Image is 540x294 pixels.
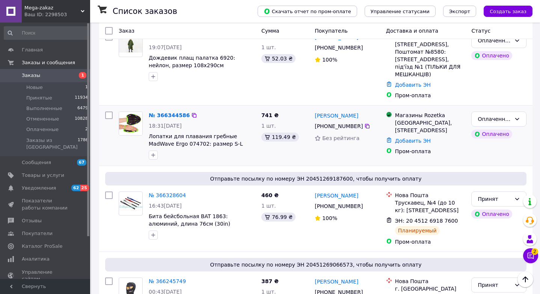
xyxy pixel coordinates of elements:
span: 1 шт. [261,123,276,129]
a: Бита бейсбольная BAT 1863: алюминий, длина 76см (30in) [149,213,230,227]
div: [PHONE_NUMBER] [313,42,364,53]
span: 16:43[DATE] [149,203,182,209]
div: Оплачено [471,210,512,219]
a: Создать заказ [476,8,532,14]
div: Принят [478,195,511,203]
span: Сообщения [22,159,51,166]
span: Товары и услуги [22,172,64,179]
span: 460 ₴ [261,192,279,198]
span: 1 [79,72,86,78]
span: Создать заказ [490,9,526,14]
a: Добавить ЭН [395,138,431,144]
div: Оплачено [471,130,512,139]
a: № 366328604 [149,192,186,198]
div: Нова Пошта [395,277,466,285]
img: Фото товару [119,196,142,211]
span: 1 шт. [261,203,276,209]
span: 10828 [75,116,88,122]
a: Фото товару [119,112,143,136]
span: Покупатель [315,28,348,34]
span: 2 [531,247,538,254]
span: 387 ₴ [261,278,279,284]
a: № 366344586 [149,112,190,118]
a: [PERSON_NAME] [315,112,358,119]
span: Каталог ProSale [22,243,62,250]
div: Планируемый [395,226,440,235]
span: 1 шт. [261,44,276,50]
img: Фото товару [119,38,142,52]
a: № 366245749 [149,278,186,284]
span: Сумма [261,28,279,34]
span: 19:07[DATE] [149,44,182,50]
span: 62 [71,185,80,191]
div: Ваш ID: 2298503 [24,11,90,18]
div: [STREET_ADDRESS], Поштомат №8580: [STREET_ADDRESS], під'їзд №1 (ТІЛЬКИ ДЛЯ МЕШКАНЦІВ) [395,41,466,78]
button: Скачать отчет по пром-оплате [258,6,357,17]
div: Пром-оплата [395,148,466,155]
a: [PERSON_NAME] [315,278,358,285]
span: 18:31[DATE] [149,123,182,129]
span: 6479 [77,105,88,112]
span: Заказ [119,28,134,34]
span: 11934 [75,95,88,101]
span: Mega-zakaz [24,5,81,11]
span: Новые [26,84,43,91]
span: 100% [322,57,337,63]
span: ЭН: 20 4512 6918 7600 [395,218,458,224]
button: Экспорт [443,6,476,17]
span: Оплаченные [26,126,59,133]
div: Пром-оплата [395,92,466,99]
span: Доставка и оплата [386,28,438,34]
span: Отправьте посылку по номеру ЭН 20451269066573, чтобы получить оплату [108,261,523,268]
span: 741 ₴ [261,112,279,118]
span: Заказы из [GEOGRAPHIC_DATA] [26,137,78,151]
span: 1 [85,84,88,91]
div: Нова Пошта [395,191,466,199]
span: Принятые [26,95,52,101]
span: Аналитика [22,256,50,262]
span: Скачать отчет по пром-оплате [264,8,351,15]
span: Отзывы [22,217,42,224]
div: [PHONE_NUMBER] [313,121,364,131]
span: Экспорт [449,9,470,14]
span: 1786 [78,137,88,151]
div: Трускавец, №4 (до 10 кг): [STREET_ADDRESS] [395,199,466,214]
span: Статус [471,28,490,34]
div: [GEOGRAPHIC_DATA], [STREET_ADDRESS] [395,119,466,134]
div: Пром-оплата [395,238,466,246]
a: Добавить ЭН [395,82,431,88]
button: Управление статусами [365,6,436,17]
span: Без рейтинга [322,135,359,141]
span: Уведомления [22,185,56,191]
span: Покупатели [22,230,53,237]
div: Оплачено [471,51,512,60]
div: Принят [478,281,511,289]
span: 100% [322,215,337,221]
button: Чат с покупателем2 [523,248,538,263]
span: Лопатки для плавания гребные MadWave Ergo 074702: размер S-L [149,133,243,147]
span: Дождевик плащ палатка 6920: нейлон, размер 108х290см [149,55,235,68]
div: [PHONE_NUMBER] [313,201,364,211]
div: 76.99 ₴ [261,213,296,222]
span: Отправьте посылку по номеру ЭН 20451269187600, чтобы получить оплату [108,175,523,182]
div: 119.49 ₴ [261,133,299,142]
span: Показатели работы компании [22,198,69,211]
span: Управление статусами [371,9,430,14]
img: Фото товару [119,112,142,135]
span: 25 [80,185,89,191]
a: [PERSON_NAME] [315,192,358,199]
a: Фото товару [119,33,143,57]
input: Поиск [4,26,89,40]
span: Заказы [22,72,40,79]
a: Фото товару [119,191,143,216]
div: Оплаченный [478,115,511,123]
button: Создать заказ [484,6,532,17]
span: 67 [77,159,86,166]
div: 52.03 ₴ [261,54,296,63]
span: Выполненные [26,105,62,112]
span: 2 [85,126,88,133]
div: Магазины Rozetka [395,112,466,119]
span: Отмененные [26,116,59,122]
div: Оплаченный [478,36,511,45]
